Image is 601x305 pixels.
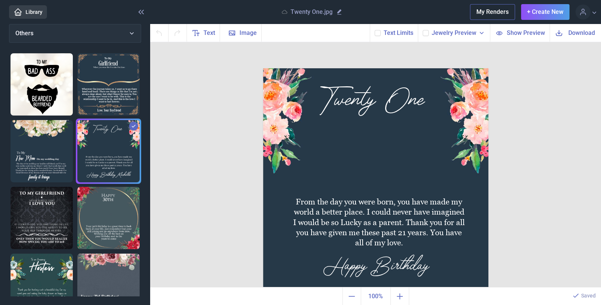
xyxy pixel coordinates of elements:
img: To My [77,53,140,116]
button: Zoom out [342,287,361,305]
button: Show Preview [490,24,550,42]
span: Show Preview [507,29,545,37]
span: Image [239,29,257,38]
div: Twenty One [306,74,438,119]
p: Twenty One.jpg [291,8,333,16]
button: Download [550,24,601,42]
span: Others [15,30,33,37]
div: Happy Birthday [PERSON_NAME] [275,245,479,282]
button: Image [220,24,262,42]
button: Text Limits [384,29,413,38]
button: Text [187,24,220,42]
span: Download [568,29,595,37]
span: 100% [363,289,389,304]
span: Text [203,29,215,38]
img: Twenty One.jpg [77,120,140,182]
button: My Renders [470,4,515,20]
button: Jewelry Preview [432,29,485,38]
button: + Create New [521,4,569,20]
button: Others [9,24,141,43]
div: From the day you were born, you have made my world a better place. I could never have imagined I ... [273,197,485,249]
button: Redo [169,24,187,42]
p: Saved [581,292,596,299]
span: Jewelry Preview [432,29,476,38]
button: Actual size [361,287,391,305]
img: Bad ass [11,53,73,116]
button: Zoom in [391,287,409,305]
img: b003.jpg [263,68,488,293]
img: to my New Mom [11,120,73,182]
a: Library [9,5,47,19]
img: happy 30th [77,187,140,249]
button: Undo [150,24,169,42]
img: TO MY GIRLFRIEND [11,187,73,249]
